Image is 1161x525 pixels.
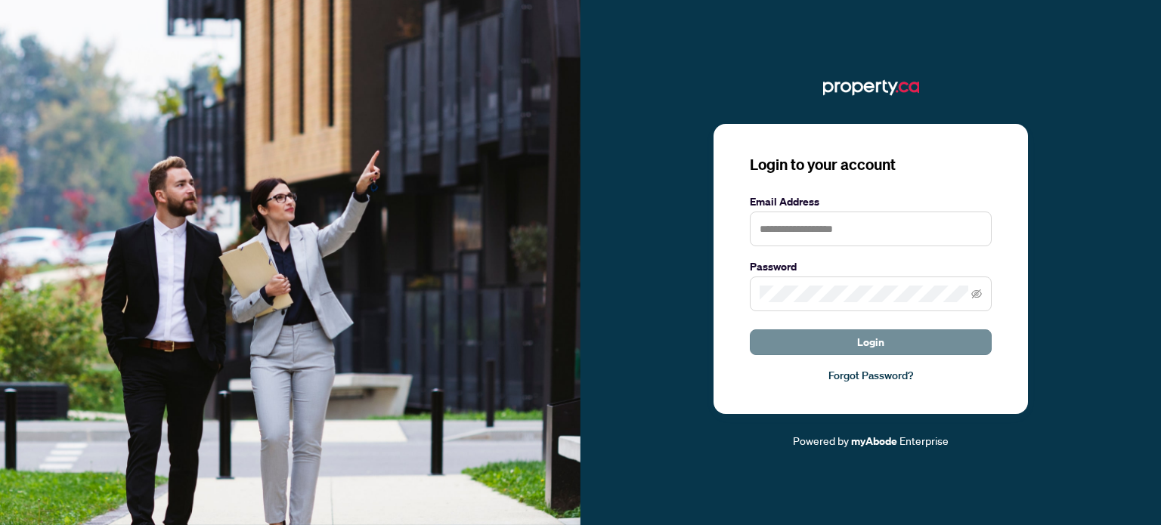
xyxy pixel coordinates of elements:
[857,330,884,354] span: Login
[793,434,849,447] span: Powered by
[750,193,992,210] label: Email Address
[851,433,897,449] a: myAbode
[750,329,992,355] button: Login
[971,289,982,299] span: eye-invisible
[750,367,992,384] a: Forgot Password?
[823,76,919,100] img: ma-logo
[899,434,949,447] span: Enterprise
[750,154,992,175] h3: Login to your account
[750,258,992,275] label: Password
